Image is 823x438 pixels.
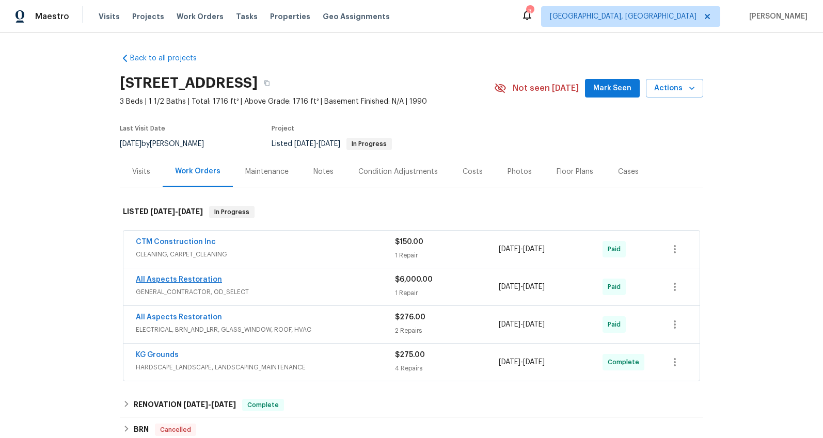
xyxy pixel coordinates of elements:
span: Actions [654,82,695,95]
span: [DATE] [499,246,520,253]
span: - [150,208,203,215]
h2: [STREET_ADDRESS] [120,78,258,88]
span: $6,000.00 [395,276,433,283]
span: Project [272,125,294,132]
span: Last Visit Date [120,125,165,132]
span: [GEOGRAPHIC_DATA], [GEOGRAPHIC_DATA] [550,11,697,22]
span: $276.00 [395,314,425,321]
a: CTM Construction Inc [136,238,216,246]
span: [DATE] [523,246,545,253]
a: All Aspects Restoration [136,314,222,321]
div: 1 Repair [395,288,499,298]
span: Paid [608,244,625,254]
div: Notes [313,167,334,177]
div: Cases [618,167,639,177]
span: [DATE] [211,401,236,408]
div: Work Orders [175,166,220,176]
span: [DATE] [499,321,520,328]
span: Paid [608,319,625,330]
span: Geo Assignments [323,11,390,22]
span: - [183,401,236,408]
div: Floor Plans [557,167,593,177]
span: ELECTRICAL, BRN_AND_LRR, GLASS_WINDOW, ROOF, HVAC [136,325,395,335]
span: Projects [132,11,164,22]
span: In Progress [347,141,391,147]
span: Tasks [236,13,258,20]
div: 2 Repairs [395,326,499,336]
h6: LISTED [123,206,203,218]
a: KG Grounds [136,351,179,359]
span: Paid [608,282,625,292]
span: Maestro [35,11,69,22]
span: HARDSCAPE_LANDSCAPE, LANDSCAPING_MAINTENANCE [136,362,395,372]
button: Mark Seen [585,79,640,98]
div: Photos [508,167,532,177]
span: [DATE] [183,401,208,408]
span: Work Orders [177,11,224,22]
div: 1 Repair [395,250,499,261]
button: Copy Address [258,74,276,92]
div: Visits [132,167,150,177]
h6: RENOVATION [134,399,236,411]
div: Costs [463,167,483,177]
span: Properties [270,11,310,22]
span: 3 Beds | 1 1/2 Baths | Total: 1716 ft² | Above Grade: 1716 ft² | Basement Finished: N/A | 1990 [120,96,494,107]
div: Condition Adjustments [358,167,438,177]
span: [DATE] [523,321,545,328]
span: [DATE] [499,359,520,366]
div: by [PERSON_NAME] [120,138,216,150]
span: [DATE] [499,283,520,290]
span: [DATE] [178,208,203,215]
span: Visits [99,11,120,22]
span: CLEANING, CARPET_CLEANING [136,249,395,259]
h6: BRN [134,424,149,436]
span: Complete [608,357,643,367]
span: - [499,357,545,367]
a: Back to all projects [120,53,219,63]
span: [DATE] [319,140,340,148]
div: Maintenance [245,167,289,177]
span: [PERSON_NAME] [745,11,808,22]
a: All Aspects Restoration [136,276,222,283]
span: [DATE] [523,283,545,290]
span: Mark Seen [593,82,631,95]
span: - [499,244,545,254]
span: Not seen [DATE] [513,83,579,93]
span: GENERAL_CONTRACTOR, OD_SELECT [136,287,395,297]
span: Listed [272,140,392,148]
span: $150.00 [395,238,423,246]
span: In Progress [210,207,254,217]
span: Complete [243,400,283,410]
span: - [499,282,545,292]
span: - [294,140,340,148]
div: LISTED [DATE]-[DATE]In Progress [120,196,703,229]
span: Cancelled [156,425,195,435]
span: [DATE] [150,208,175,215]
button: Actions [646,79,703,98]
div: 3 [526,6,533,17]
span: [DATE] [523,359,545,366]
div: 4 Repairs [395,363,499,374]
span: - [499,319,545,330]
div: RENOVATION [DATE]-[DATE]Complete [120,393,703,417]
span: [DATE] [294,140,316,148]
span: [DATE] [120,140,141,148]
span: $275.00 [395,351,425,359]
